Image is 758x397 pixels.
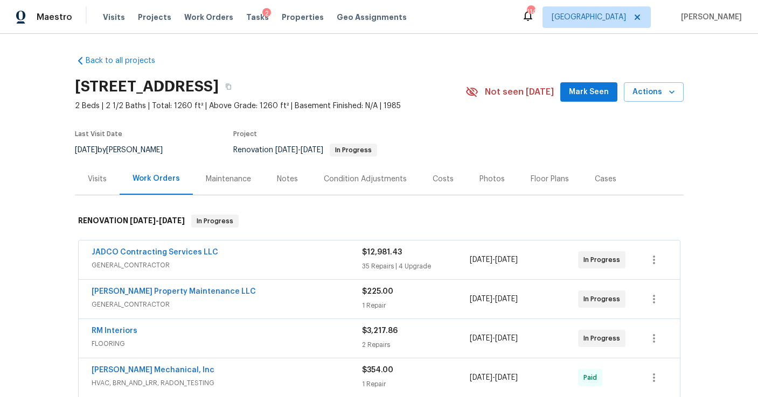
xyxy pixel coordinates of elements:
[301,146,323,154] span: [DATE]
[282,12,324,23] span: Properties
[470,335,492,342] span: [DATE]
[103,12,125,23] span: Visits
[470,294,518,304] span: -
[583,294,624,304] span: In Progress
[595,174,616,185] div: Cases
[37,12,72,23] span: Maestro
[624,82,684,102] button: Actions
[92,299,362,310] span: GENERAL_CONTRACTOR
[277,174,298,185] div: Notes
[527,6,534,17] div: 114
[78,215,185,228] h6: RENOVATION
[88,174,107,185] div: Visits
[324,174,407,185] div: Condition Adjustments
[362,339,470,350] div: 2 Repairs
[233,131,257,137] span: Project
[206,174,251,185] div: Maintenance
[130,217,185,224] span: -
[192,216,238,226] span: In Progress
[138,12,171,23] span: Projects
[92,378,362,388] span: HVAC, BRN_AND_LRR, RADON_TESTING
[92,327,137,335] a: RM Interiors
[583,254,624,265] span: In Progress
[92,260,362,271] span: GENERAL_CONTRACTOR
[362,366,393,374] span: $354.00
[362,327,398,335] span: $3,217.86
[92,366,214,374] a: [PERSON_NAME] Mechanical, Inc
[133,173,180,184] div: Work Orders
[632,86,675,99] span: Actions
[275,146,323,154] span: -
[495,256,518,264] span: [DATE]
[552,12,626,23] span: [GEOGRAPHIC_DATA]
[362,261,470,272] div: 35 Repairs | 4 Upgrade
[75,144,176,157] div: by [PERSON_NAME]
[495,335,518,342] span: [DATE]
[262,8,271,19] div: 2
[337,12,407,23] span: Geo Assignments
[75,146,98,154] span: [DATE]
[569,86,609,99] span: Mark Seen
[246,13,269,21] span: Tasks
[275,146,298,154] span: [DATE]
[470,254,518,265] span: -
[75,101,465,111] span: 2 Beds | 2 1/2 Baths | Total: 1260 ft² | Above Grade: 1260 ft² | Basement Finished: N/A | 1985
[362,249,402,256] span: $12,981.43
[92,288,256,295] a: [PERSON_NAME] Property Maintenance LLC
[470,256,492,264] span: [DATE]
[495,374,518,381] span: [DATE]
[75,204,684,238] div: RENOVATION [DATE]-[DATE]In Progress
[433,174,454,185] div: Costs
[470,372,518,383] span: -
[130,217,156,224] span: [DATE]
[495,295,518,303] span: [DATE]
[75,81,219,92] h2: [STREET_ADDRESS]
[485,87,554,97] span: Not seen [DATE]
[362,300,470,311] div: 1 Repair
[677,12,742,23] span: [PERSON_NAME]
[92,338,362,349] span: FLOORING
[184,12,233,23] span: Work Orders
[479,174,505,185] div: Photos
[75,55,178,66] a: Back to all projects
[362,379,470,389] div: 1 Repair
[583,372,601,383] span: Paid
[159,217,185,224] span: [DATE]
[92,249,218,256] a: JADCO Contracting Services LLC
[470,295,492,303] span: [DATE]
[531,174,569,185] div: Floor Plans
[470,333,518,344] span: -
[331,147,376,153] span: In Progress
[75,131,122,137] span: Last Visit Date
[362,288,393,295] span: $225.00
[583,333,624,344] span: In Progress
[233,146,377,154] span: Renovation
[470,374,492,381] span: [DATE]
[219,77,238,96] button: Copy Address
[560,82,617,102] button: Mark Seen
